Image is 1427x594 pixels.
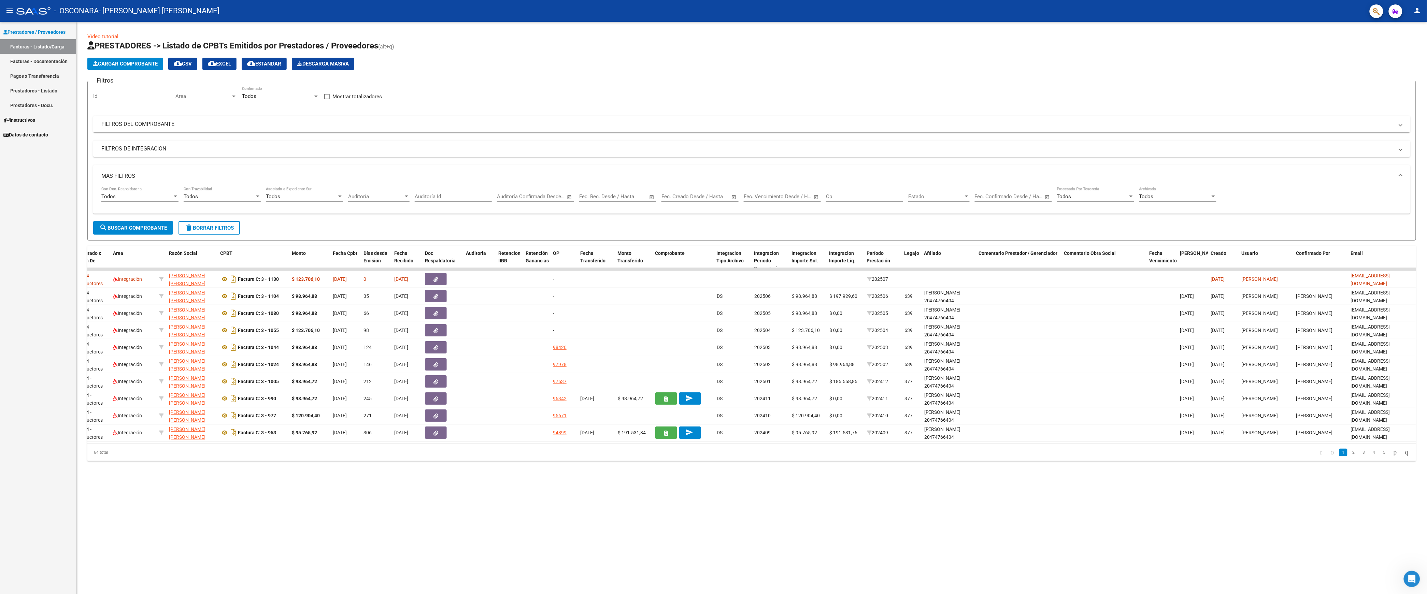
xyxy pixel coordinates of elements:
p: Hola! [PERSON_NAME] [14,48,123,72]
span: Auditoría [348,193,403,200]
span: Mostrar totalizadores [332,92,382,101]
span: Integración [113,362,142,367]
mat-icon: search [99,223,108,232]
div: [PERSON_NAME] 20474766404 [924,289,973,305]
input: End date [1003,193,1036,200]
datatable-header-cell: Legajo [902,246,922,276]
button: Buscar Comprobante [93,221,173,235]
span: [PERSON_NAME] [PERSON_NAME] [169,324,205,337]
span: 124 [363,345,372,350]
span: 202504 [867,328,888,333]
span: Descarga Masiva [297,61,349,67]
span: Facturado x Orden De [75,250,101,264]
span: 202502 [754,362,771,367]
span: Retencion IIBB [498,250,520,264]
div: 639 [904,292,913,300]
i: Descargar documento [229,308,238,319]
input: Start date [579,193,601,200]
span: $ 0,00 [829,345,842,350]
span: Integracion Tipo Archivo [717,250,744,264]
input: Start date [661,193,684,200]
span: G04 - Conductores Navales MDQ [75,290,104,311]
span: [PERSON_NAME] [PERSON_NAME] [169,307,205,320]
span: G04 - Conductores Navales MDQ [75,341,104,362]
datatable-header-cell: Monto Transferido [615,246,653,276]
p: Necesitás ayuda? [14,72,123,83]
div: 27291392100 [169,374,215,389]
a: 3 [1360,449,1368,456]
span: G04 - Conductores Navales MDQ [75,358,104,379]
mat-icon: cloud_download [247,59,255,68]
span: 202506 [754,293,771,299]
span: Usuario [1242,250,1258,256]
input: End date [608,193,641,200]
span: 66 [363,310,369,316]
datatable-header-cell: Confirmado Por [1294,246,1348,276]
datatable-header-cell: Creado [1208,246,1239,276]
a: go to last page [1402,449,1412,456]
div: 27291392100 [169,340,215,354]
mat-icon: delete [185,223,193,232]
span: $ 98.964,88 [792,293,817,299]
span: Confirmado Por [1296,250,1330,256]
span: $ 98.964,88 [792,310,817,316]
span: [DATE] [394,345,408,350]
datatable-header-cell: Fecha Vencimiento [1147,246,1178,276]
span: [DATE] [1180,310,1194,316]
span: [PERSON_NAME] [1296,328,1333,333]
span: [DATE] [1180,328,1194,333]
strong: $ 98.964,88 [292,362,317,367]
span: Buscar Comprobante [99,225,167,231]
a: go to first page [1317,449,1326,456]
datatable-header-cell: Días desde Emisión [361,246,391,276]
mat-expansion-panel-header: FILTROS DE INTEGRACION [93,141,1410,157]
span: Mensajes [91,230,113,235]
span: [DATE] [394,310,408,316]
span: - [553,293,554,299]
span: $ 98.964,88 [829,362,855,367]
span: [EMAIL_ADDRESS][DOMAIN_NAME] [1351,307,1390,320]
a: 4 [1370,449,1378,456]
span: Prestadores / Proveedores [3,28,66,36]
strong: Factura C: 3 - 1044 [238,345,279,350]
li: page 2 [1348,447,1359,458]
span: DS [717,310,723,316]
div: [PERSON_NAME] 20474766404 [924,340,973,356]
li: page 1 [1338,447,1348,458]
div: MAS FILTROS [93,187,1410,214]
div: 27291392100 [169,323,215,337]
span: DS [717,328,723,333]
span: 202502 [867,362,888,367]
span: PRESTADORES -> Listado de CPBTs Emitidos por Prestadores / Proveedores [87,41,378,50]
span: [PERSON_NAME] [PERSON_NAME] [169,358,205,372]
span: [PERSON_NAME] [PERSON_NAME] [169,273,205,286]
span: Cargar Comprobante [93,61,158,67]
span: 202507 [867,276,888,282]
span: 35 [363,293,369,299]
button: Open calendar [813,193,820,201]
datatable-header-cell: Auditoria [463,246,496,276]
span: [EMAIL_ADDRESS][DOMAIN_NAME] [1351,290,1390,303]
datatable-header-cell: Afiliado [922,246,976,276]
input: Start date [497,193,519,200]
li: page 5 [1379,447,1389,458]
span: Integración [113,379,142,384]
span: [DATE] [333,362,347,367]
span: 202504 [754,328,771,333]
span: [DATE] [1211,345,1225,350]
span: [PERSON_NAME] [PERSON_NAME] [169,375,205,389]
span: [DATE] [1211,310,1225,316]
a: 96342 [553,396,567,401]
span: Monto [292,250,306,256]
span: Todos [1139,193,1154,200]
span: Razón Social [169,250,197,256]
mat-panel-title: FILTROS DE INTEGRACION [101,145,1394,153]
input: End date [525,193,558,200]
span: Comentario Prestador / Gerenciador [979,250,1058,256]
div: [PERSON_NAME] 20474766404 [924,374,973,390]
span: Días desde Emisión [363,250,387,264]
span: EXCEL [208,61,231,67]
a: go to previous page [1328,449,1337,456]
span: [DATE] [333,293,347,299]
span: OP [553,250,559,256]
